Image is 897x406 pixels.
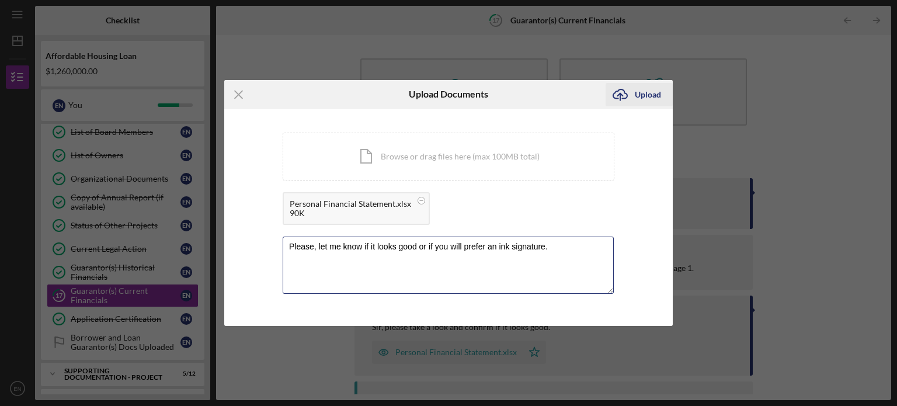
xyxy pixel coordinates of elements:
h6: Upload Documents [409,89,488,99]
div: Upload [635,83,661,106]
button: Upload [606,83,673,106]
div: 90K [290,209,411,218]
textarea: Please, let me know if it looks good or if you will prefer an ink signature. [283,237,614,294]
div: Personal Financial Statement.xlsx [290,199,411,209]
